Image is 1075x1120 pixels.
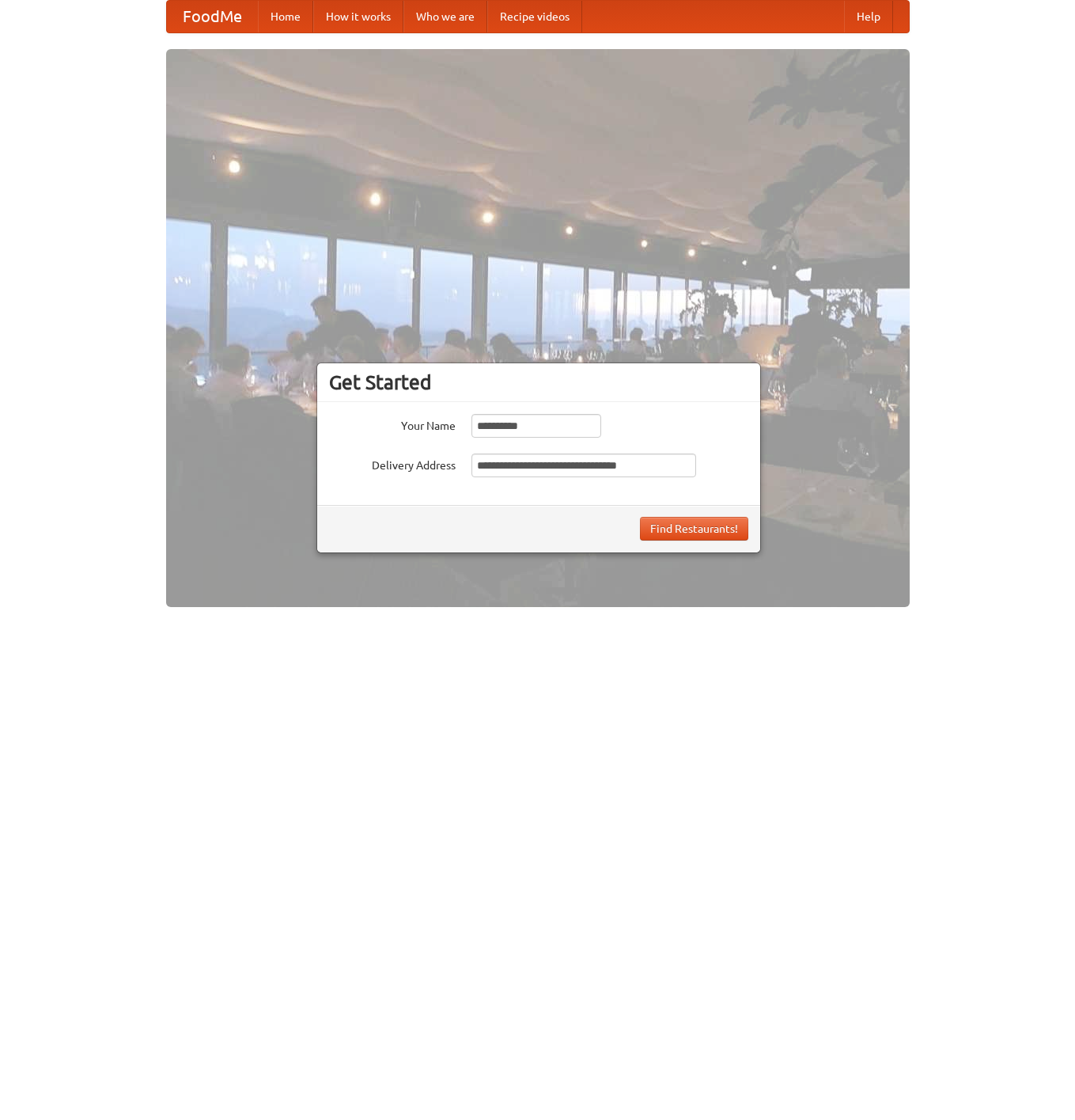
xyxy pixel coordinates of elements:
a: Who we are [403,1,487,32]
a: Home [258,1,313,32]
a: Recipe videos [487,1,582,32]
label: Your Name [329,414,456,434]
a: How it works [313,1,403,32]
label: Delivery Address [329,454,456,473]
a: Help [844,1,893,32]
a: FoodMe [167,1,258,32]
button: Find Restaurants! [640,517,748,541]
h3: Get Started [329,370,748,394]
